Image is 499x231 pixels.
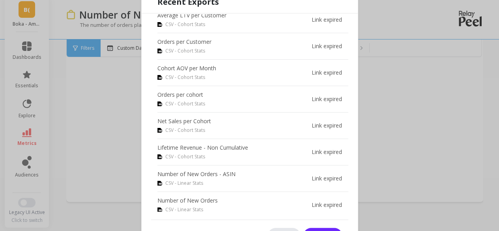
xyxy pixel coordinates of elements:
[165,180,203,187] span: CSV - Linear Stats
[165,100,205,107] span: CSV - Cohort Stats
[312,69,342,77] p: Link expired
[312,201,342,209] p: Link expired
[165,74,205,81] span: CSV - Cohort Stats
[157,64,216,72] p: Cohort AOV per Month
[157,117,211,125] p: Net Sales per Cohort
[157,11,226,19] p: Average LTV per Customer
[157,144,248,152] p: Lifetime Revenue - Non Cumulative
[312,95,342,103] p: Link expired
[157,38,211,46] p: Orders per Customer
[157,128,162,133] img: csv icon
[157,181,162,186] img: csv icon
[312,122,342,130] p: Link expired
[157,207,162,212] img: csv icon
[157,22,162,27] img: csv icon
[312,175,342,182] p: Link expired
[165,127,205,134] span: CSV - Cohort Stats
[157,154,162,159] img: csv icon
[165,47,205,54] span: CSV - Cohort Stats
[157,101,162,106] img: csv icon
[157,75,162,80] img: csv icon
[165,206,203,213] span: CSV - Linear Stats
[312,42,342,50] p: Link expired
[312,148,342,156] p: Link expired
[157,197,218,205] p: Number of New Orders
[157,170,235,178] p: Number of New Orders - ASIN
[312,16,342,24] p: Link expired
[157,49,162,53] img: csv icon
[157,91,205,99] p: Orders per cohort
[165,21,205,28] span: CSV - Cohort Stats
[165,153,205,160] span: CSV - Cohort Stats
